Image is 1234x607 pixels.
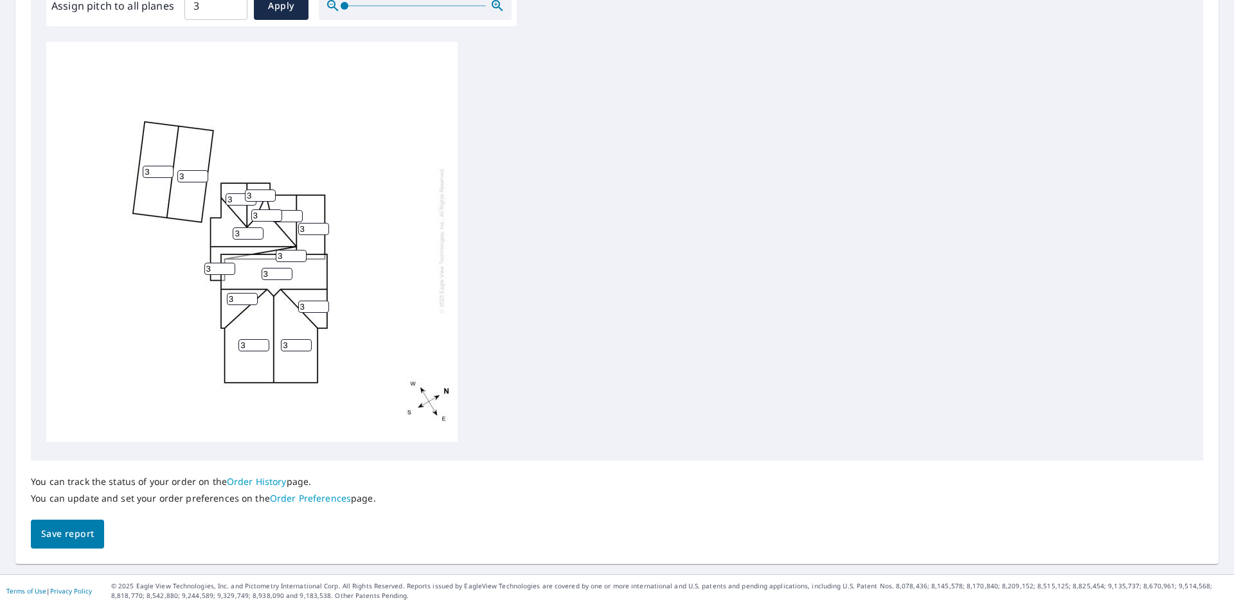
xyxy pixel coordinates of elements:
button: Save report [31,520,104,549]
p: © 2025 Eagle View Technologies, Inc. and Pictometry International Corp. All Rights Reserved. Repo... [111,581,1228,601]
p: You can update and set your order preferences on the page. [31,493,376,504]
p: | [6,587,92,595]
a: Order Preferences [270,492,351,504]
p: You can track the status of your order on the page. [31,476,376,488]
a: Order History [227,475,287,488]
span: Save report [41,526,94,542]
a: Terms of Use [6,586,46,595]
a: Privacy Policy [50,586,92,595]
